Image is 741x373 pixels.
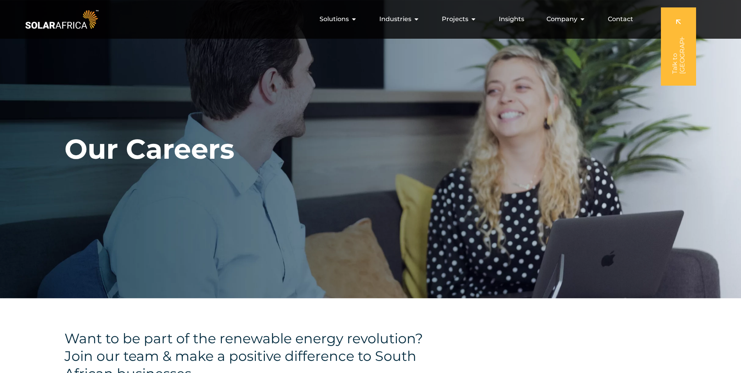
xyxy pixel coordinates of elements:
span: Projects [442,14,468,24]
span: Company [546,14,577,24]
span: Solutions [320,14,349,24]
a: Insights [499,14,524,24]
nav: Menu [100,11,639,27]
span: Industries [379,14,411,24]
h1: Our Careers [64,133,234,166]
div: Menu Toggle [100,11,639,27]
a: Contact [608,14,633,24]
